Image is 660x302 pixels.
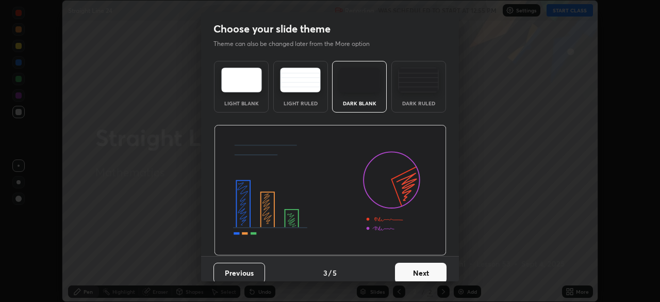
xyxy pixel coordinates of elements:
img: darkTheme.f0cc69e5.svg [339,68,380,92]
img: darkRuledTheme.de295e13.svg [398,68,439,92]
h4: 3 [323,267,327,278]
button: Next [395,263,447,283]
img: darkThemeBanner.d06ce4a2.svg [214,125,447,256]
div: Dark Blank [339,101,380,106]
div: Light Blank [221,101,262,106]
p: Theme can also be changed later from the More option [213,39,381,49]
div: Dark Ruled [398,101,439,106]
h4: 5 [333,267,337,278]
img: lightTheme.e5ed3b09.svg [221,68,262,92]
div: Light Ruled [280,101,321,106]
h2: Choose your slide theme [213,22,331,36]
h4: / [328,267,332,278]
img: lightRuledTheme.5fabf969.svg [280,68,321,92]
button: Previous [213,263,265,283]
